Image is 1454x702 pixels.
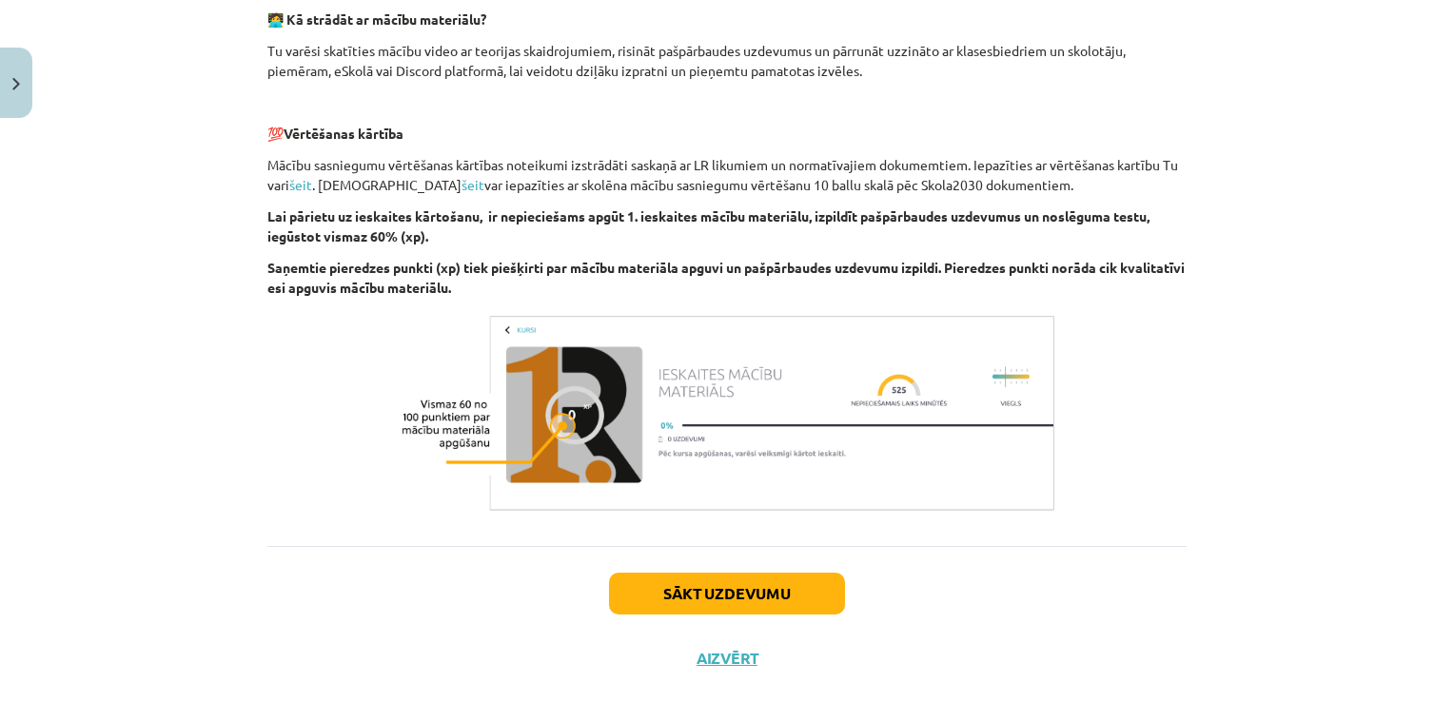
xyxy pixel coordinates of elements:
[691,649,763,668] button: Aizvērt
[12,78,20,90] img: icon-close-lesson-0947bae3869378f0d4975bcd49f059093ad1ed9edebbc8119c70593378902aed.svg
[267,259,1185,296] strong: Saņemtie pieredzes punkti (xp) tiek piešķirti par mācību materiāla apguvi un pašpārbaudes uzdevum...
[267,155,1187,195] p: Mācību sasniegumu vērtēšanas kārtības noteikumi izstrādāti saskaņā ar LR likumiem un normatīvajie...
[267,41,1187,81] p: Tu varēsi skatīties mācību video ar teorijas skaidrojumiem, risināt pašpārbaudes uzdevumus un pār...
[267,124,1187,144] p: 💯
[267,10,486,28] strong: 🧑‍💻 Kā strādāt ar mācību materiālu?
[289,176,312,193] a: šeit
[284,125,403,142] strong: Vērtēšanas kārtība
[267,207,1149,244] strong: Lai pārietu uz ieskaites kārtošanu, ir nepieciešams apgūt 1. ieskaites mācību materiālu, izpildīt...
[609,573,845,614] button: Sākt uzdevumu
[462,176,484,193] a: šeit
